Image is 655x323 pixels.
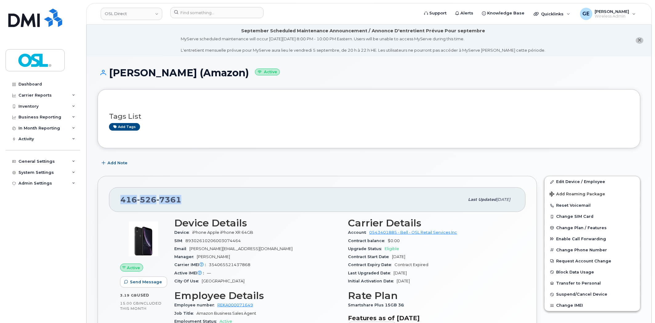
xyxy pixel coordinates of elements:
span: Send Message [130,279,162,285]
span: Account [348,230,370,235]
button: close notification [636,37,644,44]
span: 526 [137,195,156,204]
span: SIM [174,238,185,243]
span: 354065521437868 [209,262,250,267]
span: [DATE] [497,197,511,202]
a: Add tags [109,123,140,131]
span: Last updated [468,197,497,202]
span: Active [127,265,140,271]
span: [DATE] [392,254,406,259]
span: used [137,293,149,297]
button: Change Phone Number [545,245,640,256]
span: Manager [174,254,197,259]
h3: Device Details [174,217,341,229]
button: Change SIM Card [545,211,640,222]
h3: Tags List [109,113,629,120]
a: Edit Device / Employee [545,176,640,187]
h3: Carrier Details [348,217,515,229]
span: 3.19 GB [120,293,137,297]
span: Email [174,246,189,251]
span: Job Title [174,311,196,316]
span: 15.00 GB [120,301,139,305]
span: $0.00 [388,238,400,243]
span: Enable Call Forwarding [556,237,606,241]
button: Request Account Change [545,256,640,267]
span: Contract Expired [395,262,429,267]
span: [GEOGRAPHIC_DATA] [202,279,245,283]
span: Contract Start Date [348,254,392,259]
button: Suspend/Cancel Device [545,289,640,300]
span: Carrier IMEI [174,262,209,267]
span: Employee number [174,303,217,307]
span: Active IMEI [174,271,207,275]
small: Active [255,69,280,76]
img: image20231002-3703462-1qb80zy.jpeg [125,221,162,257]
span: 7361 [156,195,181,204]
a: 0543401885 - Bell - OSL Retail Services Inc [370,230,457,235]
span: Amazon Business Sales Agent [196,311,256,316]
span: iPhone Apple iPhone XR 64GB [192,230,253,235]
span: City Of Use [174,279,202,283]
span: [DATE] [397,279,410,283]
span: — [207,271,211,275]
div: September Scheduled Maintenance Announcement / Annonce D'entretient Prévue Pour septembre [241,28,485,34]
button: Send Message [120,277,167,288]
button: Enable Call Forwarding [545,233,640,245]
span: included this month [120,301,162,311]
button: Add Roaming Package [545,187,640,200]
span: [PERSON_NAME][EMAIL_ADDRESS][DOMAIN_NAME] [189,246,293,251]
span: Change Plan / Features [556,225,607,230]
button: Transfer to Personal [545,278,640,289]
h1: [PERSON_NAME] (Amazon) [98,67,641,78]
span: [PERSON_NAME] [197,254,230,259]
span: Add Note [107,160,127,166]
div: MyServe scheduled maintenance will occur [DATE][DATE] 8:00 PM - 10:00 PM Eastern. Users will be u... [181,36,546,53]
span: Add Roaming Package [550,192,605,197]
span: [DATE] [394,271,407,275]
span: Suspend/Cancel Device [556,292,608,297]
h3: Rate Plan [348,290,515,301]
h3: Employee Details [174,290,341,301]
a: REKA000071649 [217,303,253,307]
span: Device [174,230,192,235]
button: Change IMEI [545,300,640,311]
button: Reset Voicemail [545,200,640,211]
span: Upgrade Status [348,246,385,251]
button: Change Plan / Features [545,222,640,233]
h3: Features as of [DATE] [348,314,515,322]
span: Eligible [385,246,399,251]
button: Add Note [98,158,133,169]
span: Contract Expiry Date [348,262,395,267]
span: Contract balance [348,238,388,243]
span: 416 [120,195,181,204]
span: Initial Activation Date [348,279,397,283]
span: Smartshare Plus 15GB 36 [348,303,407,307]
span: 89302610206003074464 [185,238,241,243]
span: Last Upgraded Date [348,271,394,275]
button: Block Data Usage [545,267,640,278]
